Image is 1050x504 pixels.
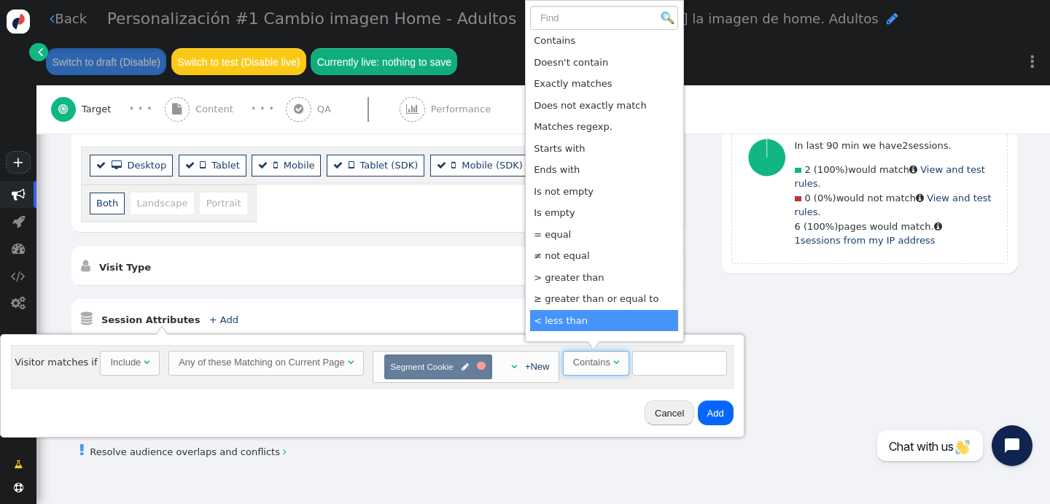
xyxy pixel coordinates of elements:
[81,262,173,273] a:  Visit Type
[661,12,674,24] img: icon_search.png
[530,181,678,203] td: Is not empty
[437,160,446,170] span: 
[129,100,152,118] div: · · ·
[171,48,306,74] button: Switch to test (Disable live)
[525,361,550,372] a: +New
[179,155,246,176] li: Tablet
[11,296,26,310] span: 
[81,314,260,325] a:  Session Attributes + Add
[431,102,497,117] span: Performance
[81,123,227,134] a:  Device and System
[7,9,31,34] img: logo-icon.svg
[112,160,128,170] span: 
[131,193,194,214] li: Landscape
[50,9,87,28] a: Back
[645,400,694,425] button: Cancel
[530,202,678,224] td: Is empty
[613,357,619,367] span: 
[530,159,678,181] td: Ends with
[462,361,469,374] span: 
[887,12,898,26] span: 
[14,457,23,472] span: 
[530,310,678,332] td: < less than
[1015,40,1050,83] a: ⋮
[90,193,125,214] li: Both
[317,102,337,117] span: QA
[252,155,321,176] li: Mobile
[258,160,268,170] span: 
[101,314,201,325] b: Session Attributes
[804,193,810,203] span: 0
[294,104,303,115] span: 
[795,129,1001,257] div: would match would not match pages would match.
[104,123,206,134] b: Device and System
[795,235,936,246] a: 1sessions from my IP address
[38,44,43,59] span: 
[556,11,879,26] span: Se [MEDICAL_DATA] la imagen de home. Adultos
[814,193,836,203] span: (0%)
[563,357,632,368] span: Container value
[209,314,238,325] a: + Add
[90,155,173,176] li: Desktop
[107,9,517,28] span: Personalización #1 Cambio imagen Home - Adultos
[81,259,90,273] span: 
[916,193,924,203] span: 
[511,362,517,371] span: 
[51,85,165,133] a:  Target · · ·
[349,160,360,170] span: 
[400,85,521,133] a:  Performance
[530,6,678,31] input: Find
[82,102,117,117] span: Target
[11,345,733,388] div: Visitor matches if
[934,222,942,231] span: 
[406,104,419,115] span: 
[172,104,182,115] span: 
[4,452,32,477] a: 
[814,164,848,175] span: (100%)
[373,351,560,383] div: Containers
[573,355,610,370] div: Contains
[12,214,25,228] span: 
[902,140,908,151] span: 2
[81,311,93,325] span: 
[200,160,211,170] span: 
[530,288,678,310] td: ≥ greater than or equal to
[909,165,917,174] span: 
[804,164,810,175] span: 2
[12,187,26,201] span: 
[144,357,149,367] span: 
[81,120,95,134] span: 
[12,241,26,255] span: 
[195,102,239,117] span: Content
[530,52,678,74] td: Doesn't contain
[286,85,400,133] a:  QA
[530,95,678,117] td: Does not exactly match
[451,160,523,171] span: Mobile (SDK)
[29,43,47,61] a: 
[273,160,284,170] span: 
[283,447,287,457] span: 
[251,100,273,118] div: · · ·
[348,357,354,367] span: 
[804,221,838,232] span: (100%)
[451,160,462,170] span: 
[50,12,55,26] span: 
[795,221,801,232] span: 6
[46,48,166,74] button: Switch to draft (Disable)
[795,235,801,246] span: 1
[58,104,68,115] span: 
[14,483,23,492] span: 
[333,160,343,170] span: 
[6,151,31,174] a: +
[795,139,1001,153] p: In last 90 min we have sessions.
[530,30,678,52] td: Contains
[698,400,734,425] button: Add
[530,245,678,267] td: ≠ not equal
[99,262,151,273] b: Visit Type
[200,193,247,214] li: Portrait
[79,446,287,457] a: Resolve audience overlaps and conflicts
[530,73,678,95] td: Exactly matches
[185,160,195,170] span: 
[179,355,345,370] div: Any of these Matching on Current Page
[96,160,106,170] span: 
